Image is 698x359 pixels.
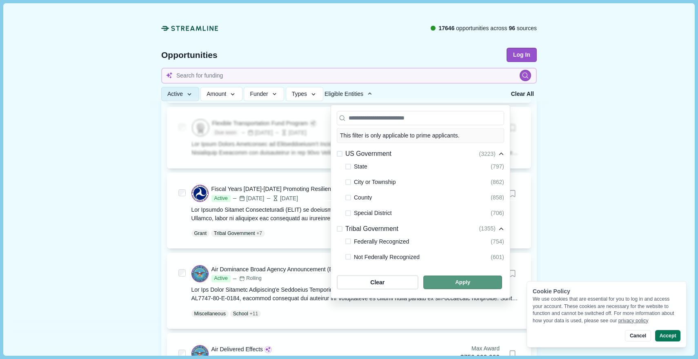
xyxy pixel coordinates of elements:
[354,208,392,218] span: Special District
[479,268,496,277] span: ( 1830 )
[192,185,208,202] img: DOT.png
[214,230,255,237] p: Tribal Government
[244,87,284,102] button: Funder
[354,162,367,171] span: State
[211,265,342,274] div: Air Dominance Broad Agency Announcement (BAA)
[354,177,396,187] span: City or Township
[505,186,520,201] button: Bookmark this grant.
[266,194,298,203] div: [DATE]
[250,310,258,317] span: + 11
[191,140,520,157] div: Lor Ipsum Dolors Ametconsec ad Elitseddoeiusm't Incididu Utlaboreetdolo Magn (Aliq Enim) adm veni...
[286,87,323,102] button: Types
[354,252,420,262] span: Not Federally Recognized
[192,120,209,136] img: badge.png
[508,87,537,102] button: Clear All
[533,288,570,295] span: Cookie Policy
[191,286,520,303] div: Lor Ips Dolor Sitametc Adipiscing'e Seddoeius Temporincid utl etdolorem ali Eni Adminimve Quisn E...
[211,185,446,193] div: Fiscal Years [DATE]-[DATE] Promoting Resilient Operations for Transformative, Efficient, and Cost...
[337,275,418,290] button: Clear
[625,330,651,341] button: Cancel
[618,318,649,324] a: privacy policy
[211,195,231,202] span: Active
[345,149,391,159] span: US Government
[655,330,680,341] button: Accept
[479,224,496,233] span: ( 1355 )
[438,24,537,33] span: opportunities across sources
[509,25,516,31] span: 96
[240,129,273,137] div: [DATE]
[232,194,264,203] div: [DATE]
[211,345,263,354] div: Air Delivered Effects
[274,129,307,137] div: [DATE]
[533,296,680,324] div: We use cookies that are essential for you to log in and access your account. These cookies are ne...
[479,150,496,158] span: ( 3223 )
[212,129,239,137] span: Due soon
[460,344,500,353] div: Max Award
[491,177,504,187] div: (862)
[325,91,363,98] span: Eligible Entities
[194,230,207,237] p: Grant
[337,128,504,143] div: This filter is only applicable to prime applicants.
[491,237,504,246] div: (754)
[161,51,218,59] span: Opportunities
[250,91,268,98] span: Funder
[491,252,504,262] div: (601)
[191,206,520,223] div: Lor Ipsumdo Sitamet Consecteturadi (ELIT) se doeiusmo t incidid utlaboreetd magnaal eni ADMINIM V...
[505,121,520,135] button: Bookmark this grant.
[325,87,373,102] button: Eligible Entities
[161,68,537,84] input: Search for funding
[161,87,199,102] button: Active
[423,276,502,289] button: Apply
[211,275,231,282] span: Active
[191,184,520,237] a: Fiscal Years [DATE]-[DATE] Promoting Resilient Operations for Transformative, Efficient, and Cost...
[345,224,398,234] span: Tribal Government
[192,266,208,282] img: DOD.png
[239,275,262,282] div: Rolling
[292,91,307,98] span: Types
[233,310,248,317] p: School
[191,264,520,317] a: Air Dominance Broad Agency Announcement (BAA)ActiveRollingMax Award$750,000,000Bookmark this gran...
[354,193,372,202] span: County
[200,87,242,102] button: Amount
[491,162,504,171] div: (797)
[354,237,409,246] span: Federally Recognized
[212,119,308,128] div: Flexible Transportation Fund Program
[194,310,226,317] p: Miscellaneous
[507,48,537,62] button: Log In
[491,208,504,218] div: (706)
[491,193,504,202] div: (858)
[256,230,262,237] span: + 7
[438,25,454,31] span: 17646
[505,266,520,281] button: Bookmark this grant.
[207,91,226,98] span: Amount
[167,91,183,98] span: Active
[345,268,371,278] span: Nonprofit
